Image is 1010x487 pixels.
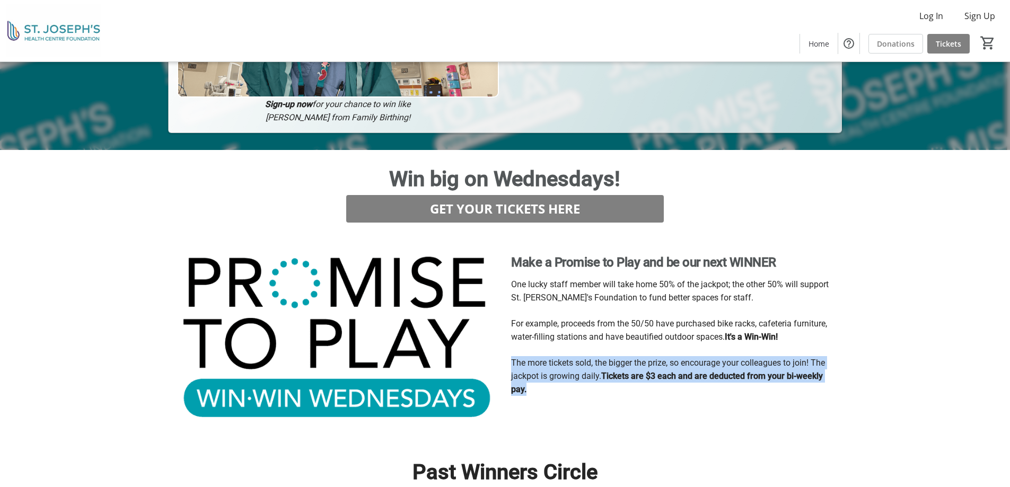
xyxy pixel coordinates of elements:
[511,371,823,394] strong: Tickets are $3 each and are deducted from your bi-weekly pay.
[266,112,410,122] em: [PERSON_NAME] from Family Birthing!
[936,38,961,49] span: Tickets
[956,7,1004,24] button: Sign Up
[868,34,923,54] a: Donations
[838,33,859,54] button: Help
[978,33,997,52] button: Cart
[877,38,915,49] span: Donations
[430,199,580,218] span: GET YOUR TICKETS HERE
[511,318,827,342] span: For example, proceeds from the 50/50 have purchased bike racks, cafeteria furniture, water-fillin...
[511,358,825,381] span: The more tickets sold, the bigger the prize, so encourage your colleagues to join! The jackpot is...
[6,4,101,57] img: St. Joseph's Health Centre Foundation's Logo
[800,34,838,54] a: Home
[809,38,829,49] span: Home
[412,459,598,484] span: Past Winners Circle
[511,279,829,303] span: One lucky staff member will take home 50% of the jackpot; the other 50% will support St. [PERSON_...
[389,166,620,191] span: Win big on Wednesdays!
[927,34,970,54] a: Tickets
[964,10,995,22] span: Sign Up
[265,99,312,109] em: Sign-up now
[174,248,498,430] img: undefined
[911,7,952,24] button: Log In
[725,332,778,342] strong: It's a Win-Win!
[511,255,776,270] strong: Make a Promise to Play and be our next WINNER
[312,99,410,109] em: for your chance to win like
[919,10,943,22] span: Log In
[346,195,664,223] button: GET YOUR TICKETS HERE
